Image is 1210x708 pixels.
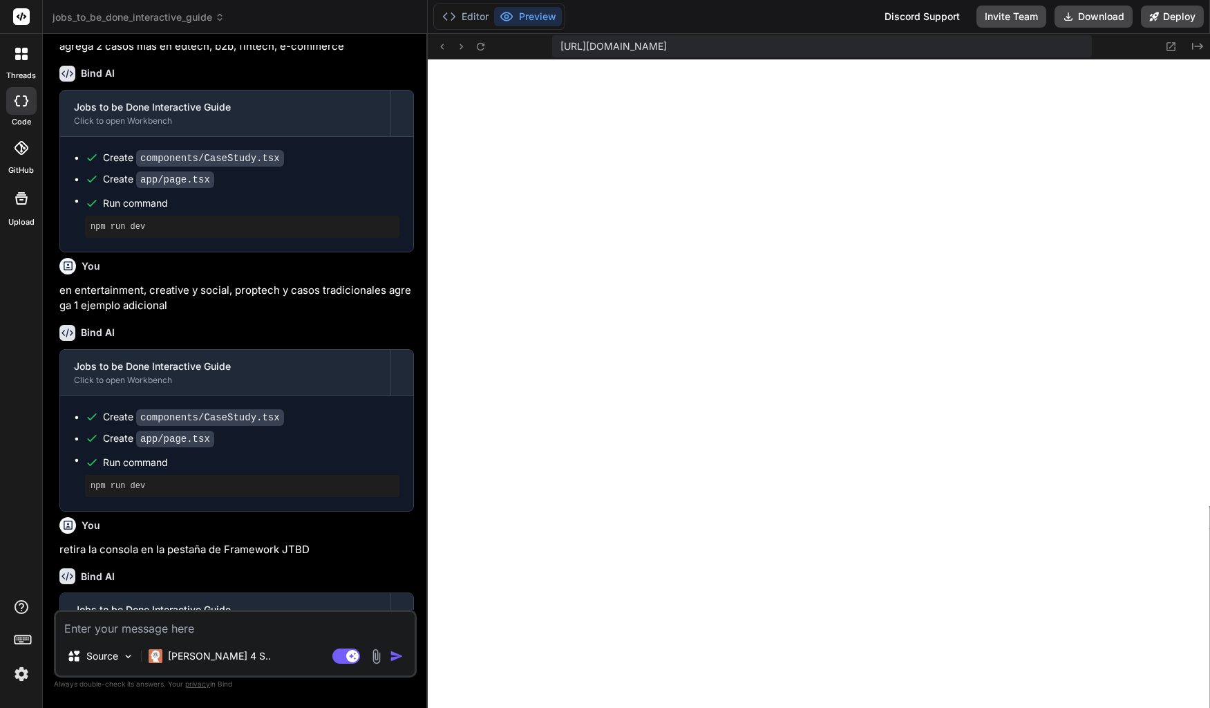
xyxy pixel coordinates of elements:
button: Jobs to be Done Interactive GuideClick to open Workbench [60,350,390,395]
h6: You [82,259,100,273]
span: privacy [185,680,210,688]
button: Deploy [1141,6,1204,28]
div: Create [103,410,284,425]
div: Jobs to be Done Interactive Guide [74,603,377,617]
p: Source [86,649,118,663]
h6: You [82,519,100,532]
img: attachment [368,649,384,664]
h6: Bind AI [81,570,115,584]
button: Invite Team [976,6,1046,28]
div: Jobs to be Done Interactive Guide [74,360,377,373]
div: Create [103,151,284,165]
button: Jobs to be Done Interactive GuideClick to open Workbench [60,91,390,136]
img: Claude 4 Sonnet [149,649,162,663]
pre: npm run dev [91,221,394,232]
div: Create [103,431,214,446]
button: Preview [494,7,562,26]
h6: Bind AI [81,326,115,339]
label: Upload [8,216,35,228]
p: retira la consola en la pestaña de Framework JTBD [59,542,414,558]
p: en entertainment, creative y social, proptech y casos tradicionales agrega 1 ejemplo adicional [59,283,414,314]
p: [PERSON_NAME] 4 S.. [168,649,271,663]
label: GitHub [8,165,34,176]
code: components/CaseStudy.tsx [136,150,284,167]
code: components/CaseStudy.tsx [136,409,284,426]
span: [URL][DOMAIN_NAME] [560,39,667,53]
span: Run command [103,196,399,210]
div: Create [103,172,214,187]
span: Run command [103,456,399,469]
button: Editor [437,7,494,26]
img: icon [390,649,404,663]
img: settings [10,662,33,686]
button: Jobs to be Done Interactive GuideClick to open Workbench [60,593,390,639]
label: threads [6,70,36,82]
p: Always double-check its answers. Your in Bind [54,678,417,691]
div: Jobs to be Done Interactive Guide [74,100,377,114]
pre: npm run dev [91,481,394,492]
div: Click to open Workbench [74,375,377,386]
p: agrega 2 casos mas en edtech, b2b, fintech, e-commerce [59,39,414,55]
h6: Bind AI [81,66,115,80]
span: jobs_to_be_done_interactive_guide [53,10,225,24]
div: Discord Support [876,6,968,28]
div: Click to open Workbench [74,115,377,127]
iframe: Preview [428,59,1210,708]
code: app/page.tsx [136,431,214,447]
button: Download [1055,6,1133,28]
label: code [12,116,31,128]
img: Pick Models [122,651,134,662]
code: app/page.tsx [136,171,214,188]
